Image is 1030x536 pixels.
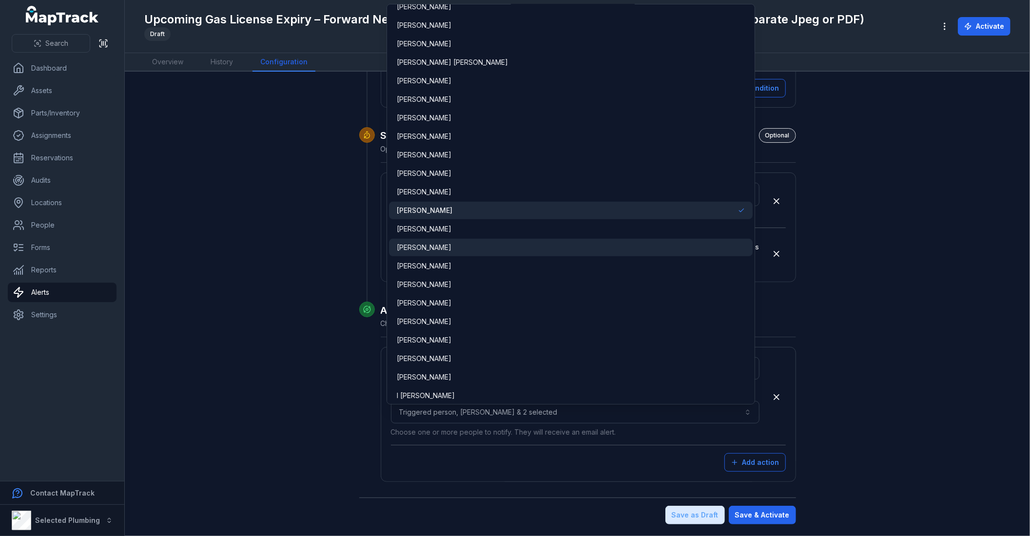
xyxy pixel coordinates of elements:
span: [PERSON_NAME] [397,224,451,234]
span: [PERSON_NAME] [397,298,451,308]
span: [PERSON_NAME] [397,335,451,345]
span: [PERSON_NAME] [397,317,451,326]
span: [PERSON_NAME] [PERSON_NAME] [397,57,508,67]
span: [PERSON_NAME] [397,20,451,30]
span: [PERSON_NAME] [397,187,451,197]
span: [PERSON_NAME] [397,169,451,178]
span: I [PERSON_NAME] [397,391,455,401]
div: Triggered person, [PERSON_NAME] & 2 selected [387,4,755,404]
span: [PERSON_NAME] [397,2,451,12]
span: [PERSON_NAME] [397,354,451,364]
span: [PERSON_NAME] [397,76,451,86]
span: [PERSON_NAME] [397,206,452,215]
span: [PERSON_NAME] [397,95,451,104]
span: [PERSON_NAME] [397,280,451,289]
span: [PERSON_NAME] [397,243,451,252]
span: [PERSON_NAME] [397,39,451,49]
span: [PERSON_NAME] [397,261,451,271]
span: [PERSON_NAME] [397,113,451,123]
span: [PERSON_NAME] [397,132,451,141]
span: [PERSON_NAME] [397,372,451,382]
button: Triggered person, [PERSON_NAME] & 2 selected [391,401,759,423]
span: [PERSON_NAME] [397,150,451,160]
